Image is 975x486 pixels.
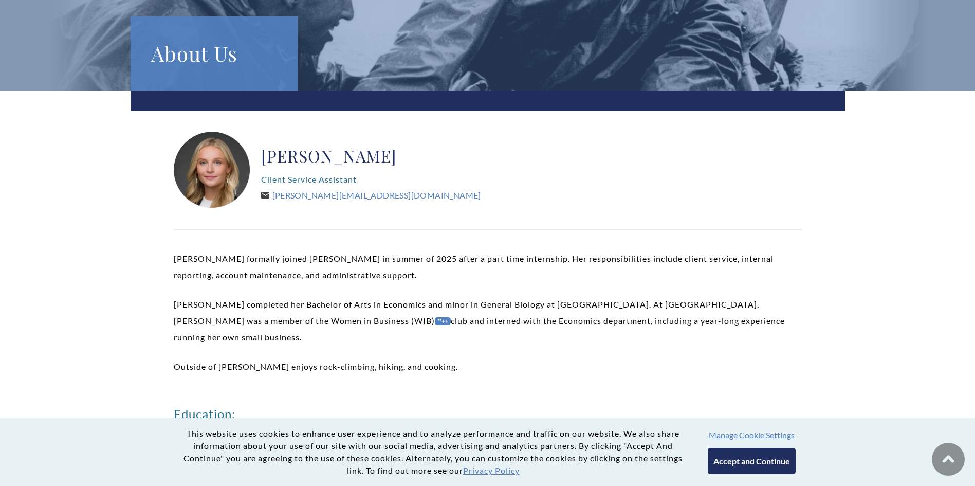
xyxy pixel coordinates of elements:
a: Privacy Policy [463,465,520,475]
h1: About Us [151,37,277,70]
button: Accept and Continue [708,448,796,474]
p: Client Service Assistant [261,171,481,188]
a: [PERSON_NAME][EMAIL_ADDRESS][DOMAIN_NAME] [261,190,481,200]
p: [PERSON_NAME] formally joined [PERSON_NAME] in summer of 2025 after a part time internship. Her r... [174,250,802,283]
p: Outside of [PERSON_NAME] enjoys rock-climbing, hiking, and cooking. [174,358,802,375]
p: [PERSON_NAME] completed her Bachelor of Arts in Economics and minor in General Biology at [GEOGRA... [174,296,802,346]
h3: Education: [174,406,802,422]
h2: [PERSON_NAME] [261,146,481,166]
p: This website uses cookies to enhance user experience and to analyze performance and traffic on ou... [179,427,687,477]
button: Manage Cookie Settings [709,430,795,440]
